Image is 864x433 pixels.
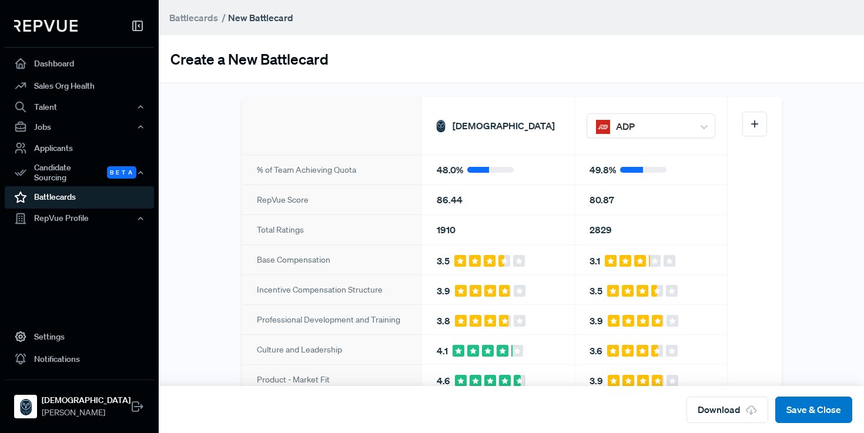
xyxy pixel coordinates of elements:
[14,20,78,32] img: RepVue
[575,214,727,244] div: 2829
[242,364,421,394] div: Product - Market Fit
[590,254,600,268] span: 3.1
[5,159,154,186] button: Candidate Sourcing Beta
[437,344,448,358] span: 4.1
[222,12,226,24] span: /
[242,214,421,244] div: Total Ratings
[16,397,35,416] img: Samsara
[242,155,421,184] div: % of Team Achieving Quota
[422,97,574,155] div: [DEMOGRAPHIC_DATA]
[170,50,329,68] h3: Create a New Battlecard
[422,155,574,184] div: 48.0 %
[437,374,450,388] span: 4.6
[596,120,610,134] img: ADP
[775,397,852,423] button: Save & Close
[242,184,421,214] div: RepVue Score
[107,166,136,179] span: Beta
[5,186,154,209] a: Battlecards
[242,274,421,304] div: Incentive Compensation Structure
[5,75,154,97] a: Sales Org Health
[5,325,154,348] a: Settings
[42,407,130,419] span: [PERSON_NAME]
[590,314,603,328] span: 3.9
[5,52,154,75] a: Dashboard
[5,348,154,370] a: Notifications
[169,11,218,25] a: Battlecards
[434,119,448,133] img: Samsara
[5,117,154,137] button: Jobs
[422,214,574,244] div: 1910
[242,334,421,364] div: Culture and Leadership
[242,244,421,274] div: Base Compensation
[575,184,727,214] div: 80.87
[590,284,602,298] span: 3.5
[5,159,154,186] div: Candidate Sourcing
[242,304,421,334] div: Professional Development and Training
[5,137,154,159] a: Applicants
[437,254,450,268] span: 3.5
[5,209,154,229] button: RepVue Profile
[422,184,574,214] div: 86.44
[42,394,130,407] strong: [DEMOGRAPHIC_DATA]
[228,12,293,24] strong: New Battlecard
[5,97,154,117] button: Talent
[590,344,602,358] span: 3.6
[575,155,727,184] div: 49.8 %
[5,380,154,424] a: Samsara[DEMOGRAPHIC_DATA][PERSON_NAME]
[686,397,768,423] button: Download
[437,314,450,328] span: 3.8
[590,374,603,388] span: 3.9
[437,284,450,298] span: 3.9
